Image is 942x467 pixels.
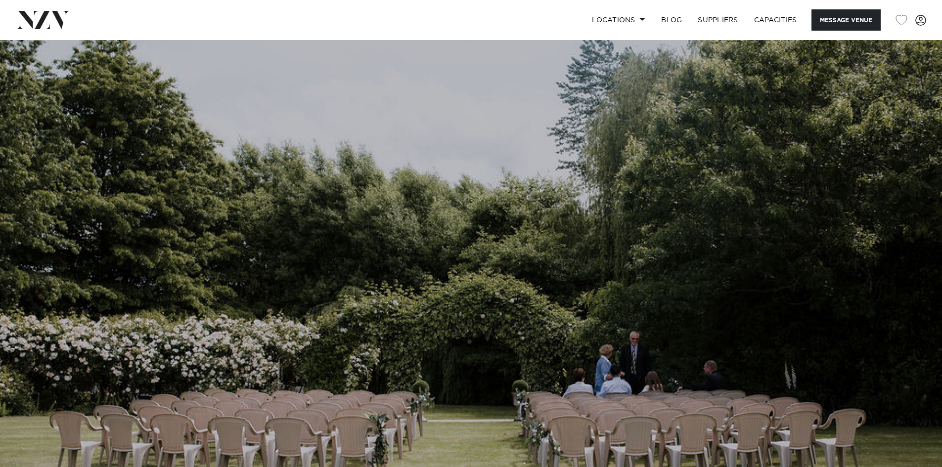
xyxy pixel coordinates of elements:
[690,9,746,31] a: SUPPLIERS
[811,9,881,31] button: Message Venue
[746,9,805,31] a: Capacities
[584,9,653,31] a: Locations
[16,11,70,29] img: nzv-logo.png
[653,9,690,31] a: BLOG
